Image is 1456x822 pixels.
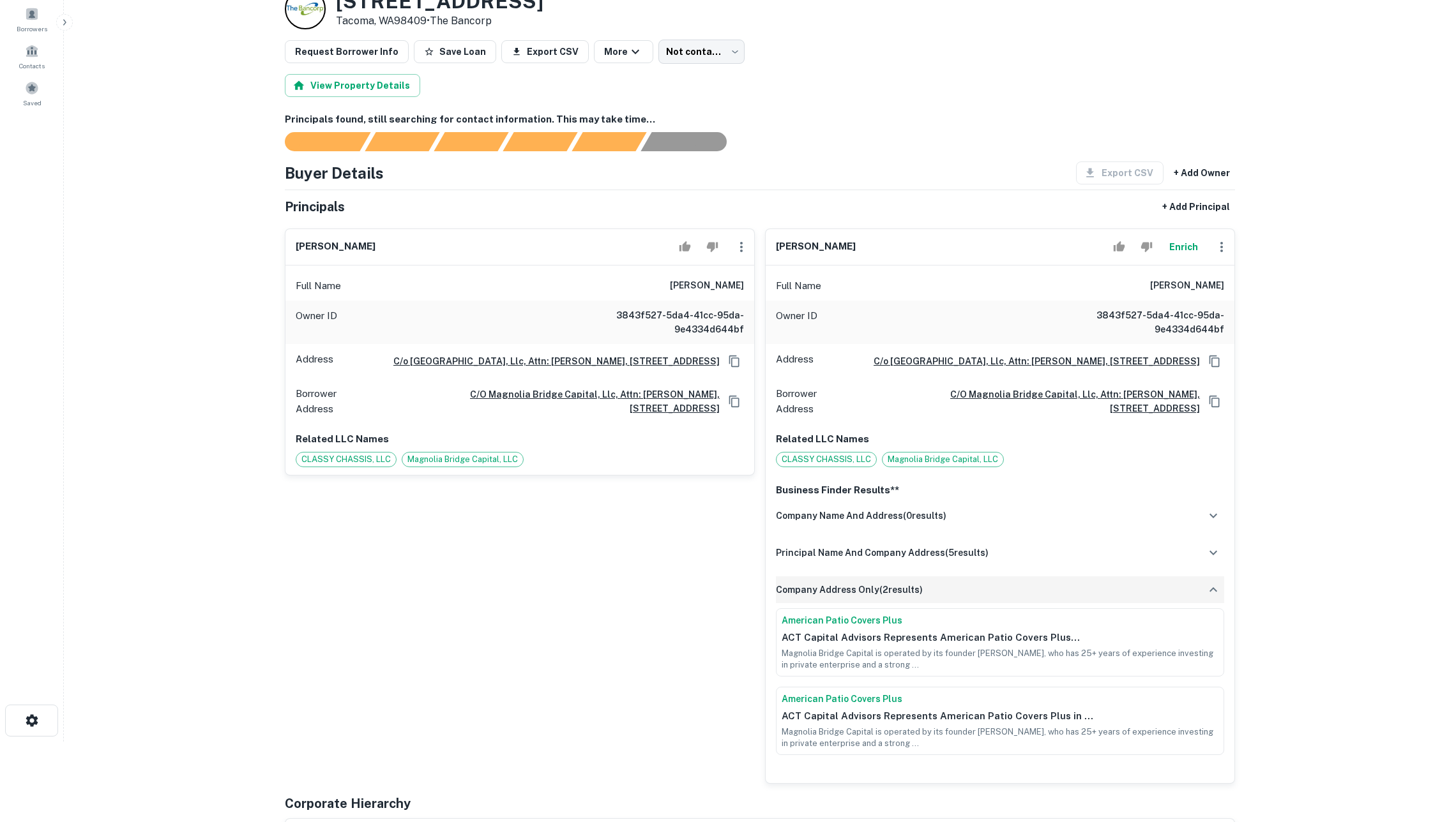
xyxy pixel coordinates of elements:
[658,40,745,64] div: Not contacted
[782,614,1218,627] a: American Patio Covers Plus
[572,132,646,151] div: Principals found, still searching for contact information. This may take time...
[863,354,1200,368] a: C/o [GEOGRAPHIC_DATA], Llc, Attn: [PERSON_NAME], [STREET_ADDRESS]
[725,392,744,411] button: Copy Address
[17,24,47,34] span: Borrowers
[503,132,577,151] div: Principals found, AI now looking for contact information...
[1392,720,1456,781] iframe: Chat Widget
[296,278,341,294] p: Full Name
[670,278,744,294] h6: [PERSON_NAME]
[23,98,42,108] span: Saved
[285,112,1235,127] h6: Principals found, still searching for contact information. This may take time...
[296,308,337,336] p: Owner ID
[296,431,744,447] p: Related LLC Names
[776,308,817,336] p: Owner ID
[641,132,742,151] div: AI fulfillment process complete.
[1163,234,1204,260] button: Enrich
[776,583,923,597] h6: company address only ( 2 results)
[701,234,724,260] button: Reject
[594,40,653,63] button: More
[776,431,1224,447] p: Related LLC Names
[434,132,508,151] div: Documents found, AI parsing details...
[883,453,1003,466] span: Magnolia Bridge Capital, LLC
[776,352,814,371] p: Address
[1205,352,1224,371] button: Copy Address
[776,546,989,560] h6: principal name and company address ( 5 results)
[285,40,409,63] button: Request Borrower Info
[1157,195,1235,218] button: + Add Principal
[782,726,1218,749] p: Magnolia Bridge Capital is operated by its founder [PERSON_NAME], who has 25+ years of experience...
[4,39,60,73] a: Contacts
[782,692,1218,706] a: American Patio Covers Plus
[383,354,720,368] a: C/o [GEOGRAPHIC_DATA], Llc, Attn: [PERSON_NAME], [STREET_ADDRESS]
[1071,308,1224,336] h6: 3843f527-5da4-41cc-95da-9e4334d644bf
[336,13,543,29] p: Tacoma, WA98409 •
[402,453,523,466] span: Magnolia Bridge Capital, LLC
[414,40,496,63] button: Save Loan
[285,74,420,97] button: View Property Details
[285,161,384,184] h4: Buyer Details
[430,15,492,27] a: The Bancorp
[782,708,1218,724] p: ACT Capital Advisors Represents American Patio Covers Plus in ...
[285,197,345,216] h5: Principals
[1135,234,1158,260] button: Reject
[776,482,1224,498] p: Business Finder Results**
[296,239,375,254] h6: [PERSON_NAME]
[776,239,856,254] h6: [PERSON_NAME]
[269,132,365,151] div: Sending borrower request to AI...
[296,386,374,416] p: Borrower Address
[782,630,1218,645] p: ACT Capital Advisors Represents American Patio Covers Plus...
[782,648,1218,671] p: Magnolia Bridge Capital is operated by its founder [PERSON_NAME], who has 25+ years of experience...
[674,234,696,260] button: Accept
[860,387,1200,415] a: c/o magnolia bridge capital, llc, attn: [PERSON_NAME], [STREET_ADDRESS]
[296,352,333,371] p: Address
[296,453,396,466] span: CLASSY CHASSIS, LLC
[285,794,411,813] h5: Corporate Hierarchy
[501,40,589,63] button: Export CSV
[4,2,60,36] a: Borrowers
[379,387,720,415] a: c/o magnolia bridge capital, llc, attn: [PERSON_NAME], [STREET_ADDRESS]
[19,61,45,71] span: Contacts
[777,453,876,466] span: CLASSY CHASSIS, LLC
[725,352,744,371] button: Copy Address
[1205,392,1224,411] button: Copy Address
[1169,161,1235,184] button: + Add Owner
[591,308,744,336] h6: 3843f527-5da4-41cc-95da-9e4334d644bf
[1108,234,1130,260] button: Accept
[776,509,946,523] h6: company name and address ( 0 results)
[365,132,439,151] div: Your request is received and processing...
[776,278,821,294] p: Full Name
[4,76,60,110] a: Saved
[776,386,854,416] p: Borrower Address
[1150,278,1224,294] h6: [PERSON_NAME]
